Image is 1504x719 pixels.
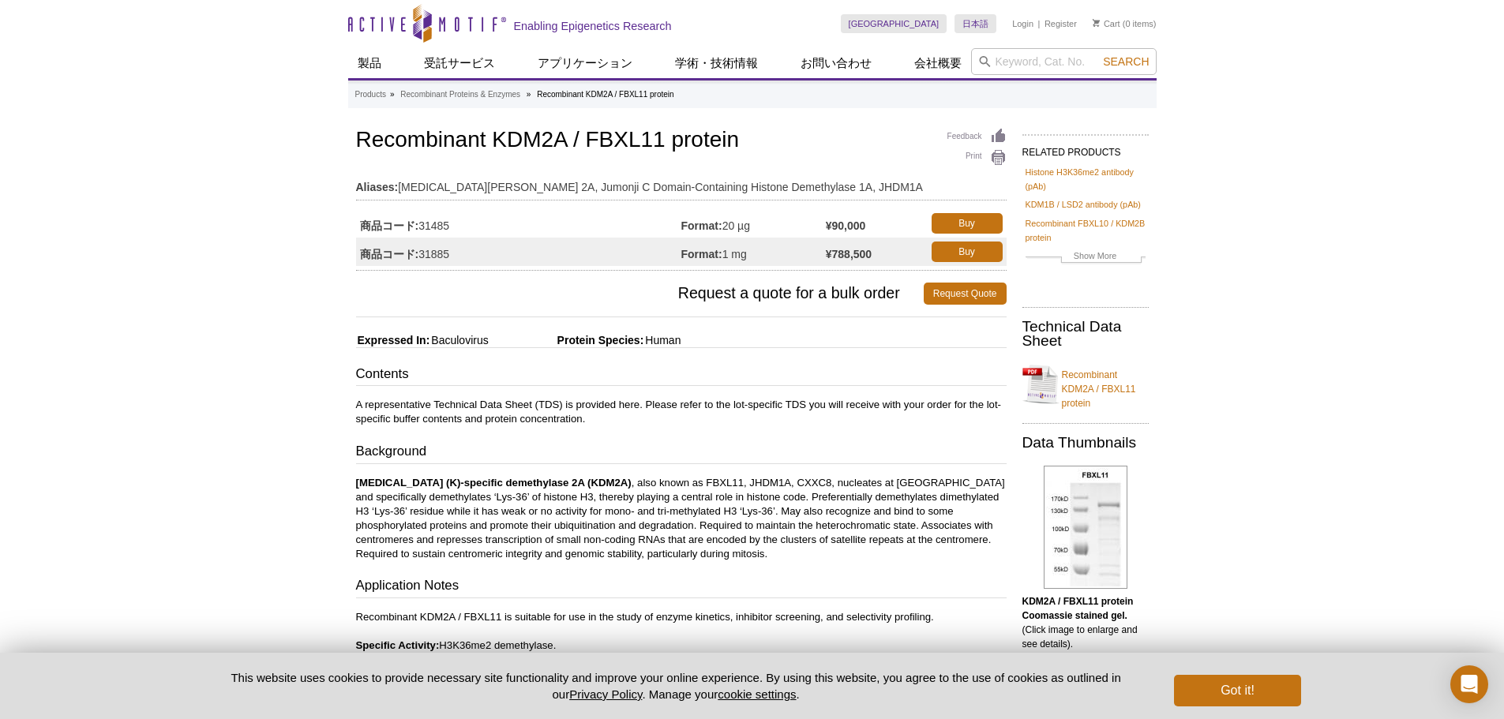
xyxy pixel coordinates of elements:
td: 20 µg [681,209,826,238]
button: Got it! [1174,675,1300,706]
a: [GEOGRAPHIC_DATA] [841,14,947,33]
a: Recombinant Proteins & Enzymes [400,88,520,102]
a: Privacy Policy [569,687,642,701]
span: Expressed In: [356,334,430,346]
a: 受託サービス [414,48,504,78]
h1: Recombinant KDM2A / FBXL11 protein [356,128,1007,155]
a: Show More [1026,249,1146,267]
span: Protein Species: [492,334,644,346]
p: This website uses cookies to provide necessary site functionality and improve your online experie... [204,669,1149,702]
a: Buy [932,213,1003,234]
a: Recombinant KDM2A / FBXL11 protein [1022,358,1149,410]
h3: Contents [356,365,1007,387]
input: Keyword, Cat. No. [971,48,1157,75]
button: cookie settings [718,687,796,701]
td: 31485 [356,209,681,238]
a: アプリケーション [528,48,642,78]
a: 会社概要 [905,48,971,78]
p: (Click image to enlarge and see details). [1022,594,1149,651]
a: Feedback [947,128,1007,145]
td: [MEDICAL_DATA][PERSON_NAME] 2A, Jumonji C Domain-Containing Histone Demethylase 1A, JHDM1A [356,170,1007,196]
a: 学術・技術情報 [666,48,767,78]
div: Open Intercom Messenger [1450,665,1488,703]
span: Human [643,334,681,346]
button: Search [1098,54,1153,69]
h3: Background [356,442,1007,464]
a: 製品 [348,48,391,78]
td: 1 mg [681,238,826,266]
a: Cart [1093,18,1120,29]
li: » [527,90,531,99]
li: | [1038,14,1041,33]
a: Recombinant FBXL10 / KDM2B protein [1026,216,1146,245]
strong: 商品コード: [360,247,419,261]
strong: Specific Activity: [356,639,440,651]
a: Products [355,88,386,102]
strong: ¥788,500 [826,247,872,261]
a: Print [947,149,1007,167]
li: » [390,90,395,99]
h2: Technical Data Sheet [1022,320,1149,348]
b: KDM2A / FBXL11 protein Coomassie stained gel. [1022,596,1134,621]
p: , also known as FBXL11, JHDM1A, CXXC8, nucleates at [GEOGRAPHIC_DATA] and specifically demethylat... [356,476,1007,561]
strong: Format: [681,247,722,261]
img: KDM2A / FBXL11 protein Coomassie gel [1044,466,1127,589]
span: Baculovirus [429,334,488,346]
strong: Format: [681,219,722,233]
a: Buy [932,242,1003,262]
h2: RELATED PRODUCTS [1022,134,1149,163]
strong: 商品コード: [360,219,419,233]
strong: ¥90,000 [826,219,866,233]
strong: Aliases: [356,180,399,194]
li: Recombinant KDM2A / FBXL11 protein [537,90,673,99]
a: Histone H3K36me2 antibody (pAb) [1026,165,1146,193]
strong: [MEDICAL_DATA] (K)-specific demethylase 2A (KDM2A) [356,477,632,489]
a: Register [1045,18,1077,29]
li: (0 items) [1093,14,1157,33]
a: Login [1012,18,1033,29]
img: Your Cart [1093,19,1100,27]
p: A representative Technical Data Sheet (TDS) is provided here. Please refer to the lot-specific TD... [356,398,1007,426]
h2: Data Thumbnails [1022,436,1149,450]
a: 日本語 [955,14,996,33]
a: KDM1B / LSD2 antibody (pAb) [1026,197,1141,212]
a: Request Quote [924,283,1007,305]
h3: Application Notes [356,576,1007,598]
span: Search [1103,55,1149,68]
span: Request a quote for a bulk order [356,283,924,305]
a: お問い合わせ [791,48,881,78]
h2: Enabling Epigenetics Research [514,19,672,33]
td: 31885 [356,238,681,266]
